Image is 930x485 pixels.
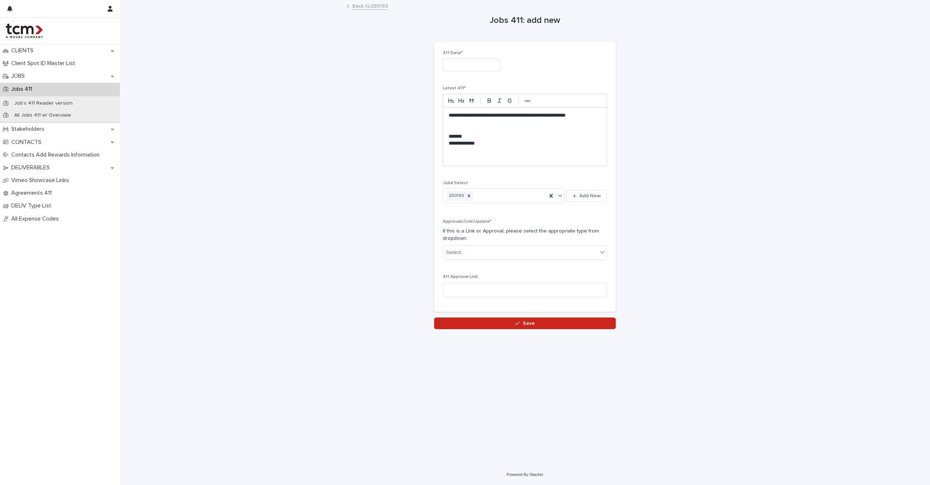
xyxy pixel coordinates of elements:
[446,249,464,256] div: Select...
[443,51,463,55] span: 411 Date
[525,98,530,104] strong: •••
[523,321,535,326] span: Save
[8,100,78,106] p: Job's 411 Reader version
[443,227,607,243] p: If this is a Link or Approval, please select the appropriate type from dropdown.
[443,86,466,90] span: Latest 411
[8,60,81,67] p: Client Spot ID Master List
[8,126,50,133] p: Stakeholders
[8,47,39,54] p: CLIENTS
[579,193,601,198] span: Add New
[8,202,57,209] p: DELIV Type List
[8,215,65,222] p: All Expense Codes
[8,139,47,146] p: CONTACTS
[443,275,478,279] span: 411 Approval Link
[8,177,75,184] p: Vimeo Showcase Links
[8,190,57,197] p: Agreements 411
[434,15,616,26] h1: Jobs 411: add new
[8,164,56,171] p: DELIVERABLES
[8,73,31,80] p: JOBS
[443,181,468,185] span: Job# Select
[506,472,543,477] a: Powered By Stacker
[6,24,43,38] img: 4hMmSqQkux38exxPVZHQ
[8,112,77,118] p: All Jobs 411 w/ Overview
[8,151,105,158] p: Contacts Add Rewards Information
[566,190,607,202] button: Add New
[352,1,388,10] a: Back to250193
[443,219,492,224] span: Approvals/Link/Update
[434,318,616,329] button: Save
[522,96,533,105] button: •••
[8,86,38,93] p: Jobs 411
[447,191,465,201] div: 250193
